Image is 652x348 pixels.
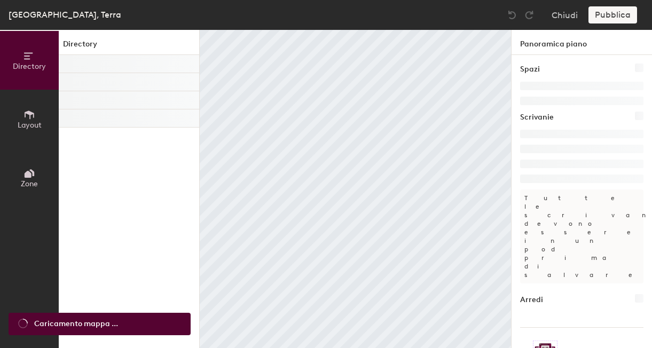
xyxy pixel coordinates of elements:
span: Caricamento mappa ... [34,318,118,330]
img: Undo [507,10,517,20]
h1: Directory [59,38,199,55]
span: Directory [13,62,46,71]
h1: Scrivanie [520,112,554,123]
canvas: Map [200,30,511,348]
p: Tutte le scrivanie devono essere in un pod prima di salvare [520,189,643,283]
span: Layout [18,121,42,130]
h1: Panoramica piano [512,30,652,55]
span: Zone [21,179,38,188]
h1: Spazi [520,64,540,75]
h1: Arredi [520,294,543,306]
div: [GEOGRAPHIC_DATA], Terra [9,8,121,21]
img: Redo [524,10,535,20]
button: Chiudi [552,6,578,23]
